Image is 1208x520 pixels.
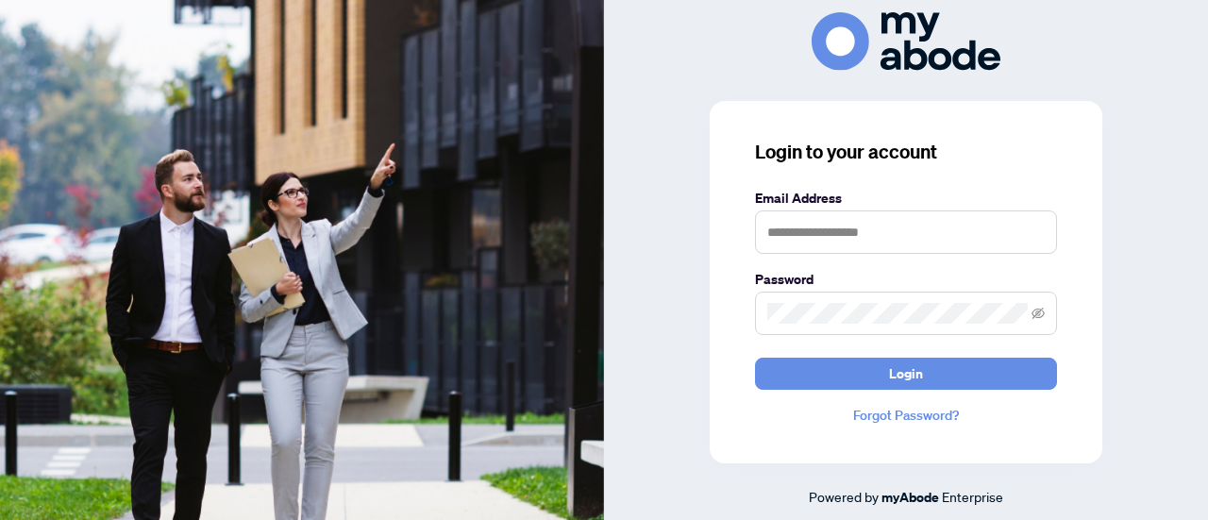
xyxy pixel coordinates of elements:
span: eye-invisible [1032,307,1045,320]
a: Forgot Password? [755,405,1057,426]
img: ma-logo [812,12,1000,70]
a: myAbode [881,487,939,508]
button: Login [755,358,1057,390]
span: Enterprise [942,488,1003,505]
label: Password [755,269,1057,290]
label: Email Address [755,188,1057,209]
span: Powered by [809,488,879,505]
h3: Login to your account [755,139,1057,165]
span: Login [889,359,923,389]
